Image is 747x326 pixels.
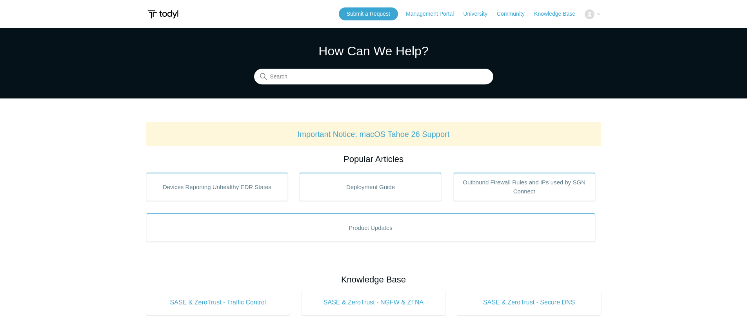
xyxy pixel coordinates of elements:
a: SASE & ZeroTrust - Traffic Control [146,290,290,315]
a: Important Notice: macOS Tahoe 26 Support [298,130,450,138]
a: Submit a Request [339,7,398,20]
img: Todyl Support Center Help Center home page [146,7,180,22]
span: SASE & ZeroTrust - NGFW & ZTNA [313,298,434,307]
a: Devices Reporting Unhealthy EDR States [146,173,288,201]
a: SASE & ZeroTrust - Secure DNS [457,290,601,315]
a: Knowledge Base [534,10,583,18]
h2: Knowledge Base [146,273,601,286]
a: SASE & ZeroTrust - NGFW & ZTNA [302,290,445,315]
h2: Popular Articles [146,153,601,166]
a: Product Updates [146,213,595,242]
input: Search [254,69,493,85]
h1: How Can We Help? [254,42,493,60]
span: SASE & ZeroTrust - Secure DNS [469,298,589,307]
a: University [463,10,495,18]
a: Management Portal [406,10,462,18]
a: Community [497,10,533,18]
a: Outbound Firewall Rules and IPs used by SGN Connect [453,173,595,201]
a: Deployment Guide [300,173,442,201]
span: SASE & ZeroTrust - Traffic Control [158,298,278,307]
